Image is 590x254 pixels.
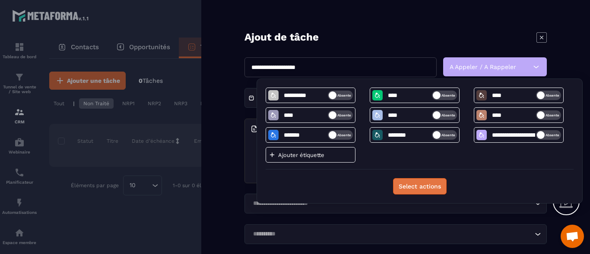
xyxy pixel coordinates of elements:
span: Absente [430,130,455,140]
button: Select actions [393,178,447,194]
p: Ajouter étiquette [278,152,330,158]
div: Search for option [244,194,547,213]
div: Search for option [244,224,547,244]
input: Search for option [250,229,533,239]
p: Ajout de tâche [244,30,319,44]
span: Absente [534,91,559,100]
a: Ouvrir le chat [561,225,584,248]
span: Absente [326,91,351,100]
span: Absente [534,110,559,120]
span: Absente [326,130,351,140]
span: A appeler / A rappeler [450,63,516,70]
span: Absente [326,110,351,120]
span: Absente [430,110,455,120]
span: Absente [534,130,559,140]
span: Absente [430,91,455,100]
input: Search for option [250,199,533,208]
